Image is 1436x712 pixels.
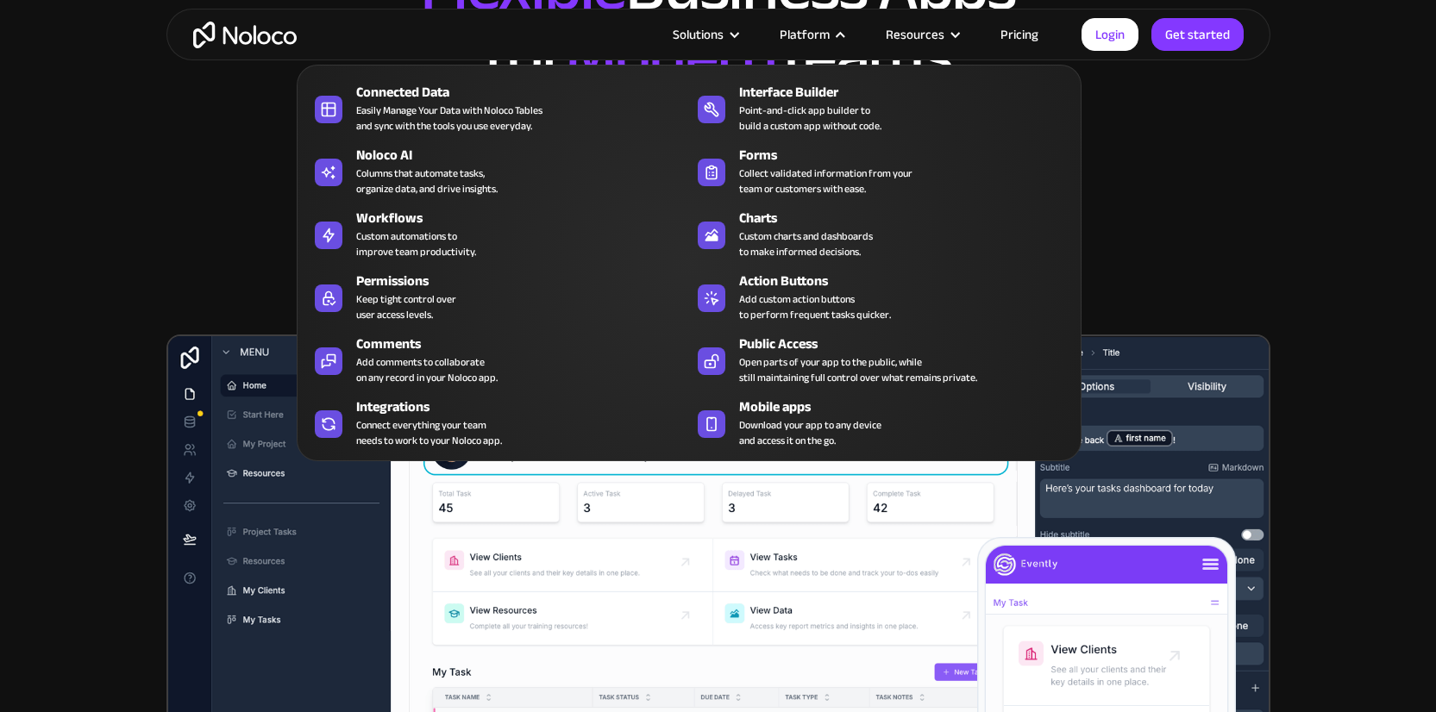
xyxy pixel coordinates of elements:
div: Add comments to collaborate on any record in your Noloco app. [356,354,498,385]
div: Charts [739,208,1080,228]
div: Resources [886,23,944,46]
span: Download your app to any device and access it on the go. [739,417,881,448]
a: ChartsCustom charts and dashboardsto make informed decisions. [689,204,1072,263]
a: Interface BuilderPoint-and-click app builder tobuild a custom app without code. [689,78,1072,137]
div: Solutions [673,23,724,46]
div: Integrations [356,397,697,417]
a: home [193,22,297,48]
div: Solutions [651,23,758,46]
a: WorkflowsCustom automations toimprove team productivity. [306,204,689,263]
div: Platform [758,23,864,46]
div: Collect validated information from your team or customers with ease. [739,166,912,197]
div: Public Access [739,334,1080,354]
a: Connected DataEasily Manage Your Data with Noloco Tablesand sync with the tools you use everyday. [306,78,689,137]
a: Pricing [979,23,1060,46]
a: CommentsAdd comments to collaborateon any record in your Noloco app. [306,330,689,389]
div: Forms [739,145,1080,166]
nav: Platform [297,41,1082,461]
div: Columns that automate tasks, organize data, and drive insights. [356,166,498,197]
a: Action ButtonsAdd custom action buttonsto perform frequent tasks quicker. [689,267,1072,326]
a: FormsCollect validated information from yourteam or customers with ease. [689,141,1072,200]
div: Platform [780,23,830,46]
div: Keep tight control over user access levels. [356,291,456,322]
a: Get started [1151,18,1244,51]
div: Connect everything your team needs to work to your Noloco app. [356,417,502,448]
div: Resources [864,23,979,46]
div: Mobile apps [739,397,1080,417]
div: Comments [356,334,697,354]
div: Workflows [356,208,697,228]
div: Noloco AI [356,145,697,166]
div: Action Buttons [739,271,1080,291]
div: Easily Manage Your Data with Noloco Tables and sync with the tools you use everyday. [356,103,542,134]
div: Add custom action buttons to perform frequent tasks quicker. [739,291,891,322]
a: Noloco AIColumns that automate tasks,organize data, and drive insights. [306,141,689,200]
div: Point-and-click app builder to build a custom app without code. [739,103,881,134]
div: Custom automations to improve team productivity. [356,228,476,259]
a: Login [1082,18,1138,51]
a: IntegrationsConnect everything your teamneeds to work to your Noloco app. [306,393,689,452]
div: Interface Builder [739,82,1080,103]
div: Open parts of your app to the public, while still maintaining full control over what remains priv... [739,354,977,385]
a: Public AccessOpen parts of your app to the public, whilestill maintaining full control over what ... [689,330,1072,389]
div: Connected Data [356,82,697,103]
div: Custom charts and dashboards to make informed decisions. [739,228,873,259]
div: Permissions [356,271,697,291]
a: Mobile appsDownload your app to any deviceand access it on the go. [689,393,1072,452]
a: PermissionsKeep tight control overuser access levels. [306,267,689,326]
